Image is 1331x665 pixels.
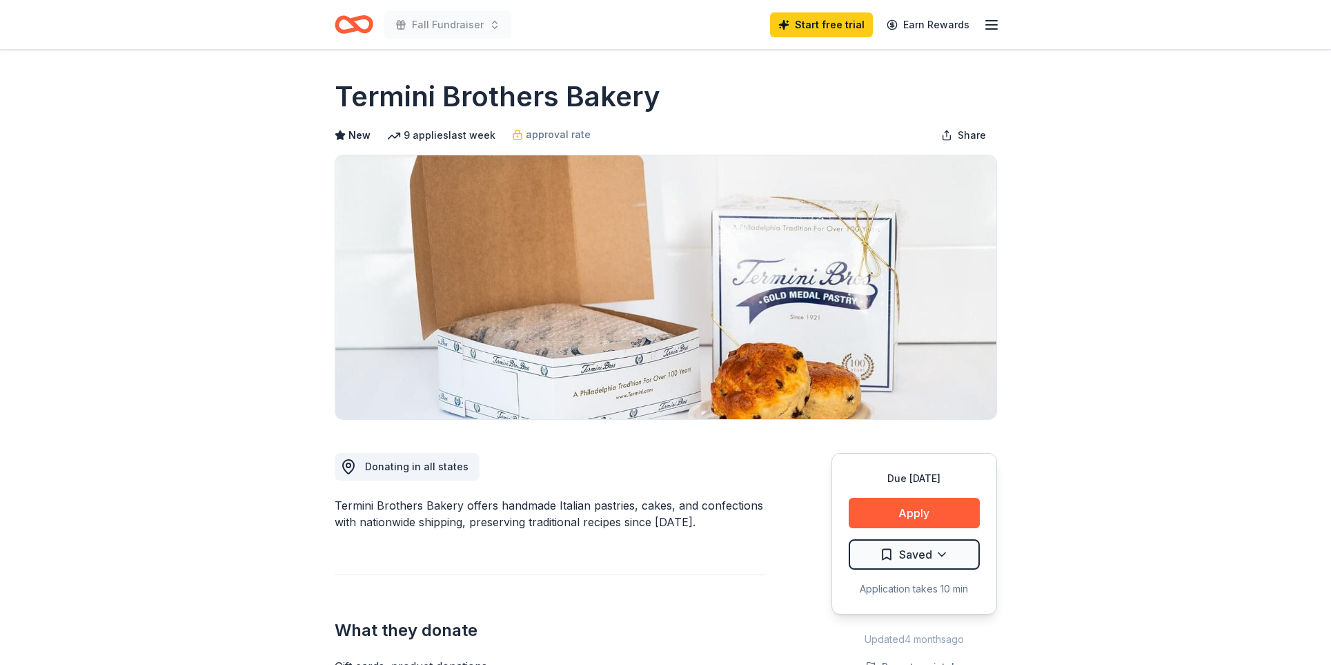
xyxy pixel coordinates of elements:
[831,631,997,648] div: Updated 4 months ago
[412,17,484,33] span: Fall Fundraiser
[849,470,980,487] div: Due [DATE]
[849,539,980,570] button: Saved
[930,122,997,149] button: Share
[849,498,980,528] button: Apply
[899,546,932,563] span: Saved
[335,155,996,419] img: Image for Termini Brothers Bakery
[335,497,765,530] div: Termini Brothers Bakery offers handmade Italian pastries, cakes, and confections with nationwide ...
[878,12,978,37] a: Earn Rewards
[958,127,986,144] span: Share
[335,619,765,642] h2: What they donate
[335,8,373,41] a: Home
[348,127,371,144] span: New
[526,126,591,143] span: approval rate
[335,77,660,116] h1: Termini Brothers Bakery
[384,11,511,39] button: Fall Fundraiser
[365,461,469,472] span: Donating in all states
[387,127,495,144] div: 9 applies last week
[512,126,591,143] a: approval rate
[770,12,873,37] a: Start free trial
[849,581,980,597] div: Application takes 10 min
